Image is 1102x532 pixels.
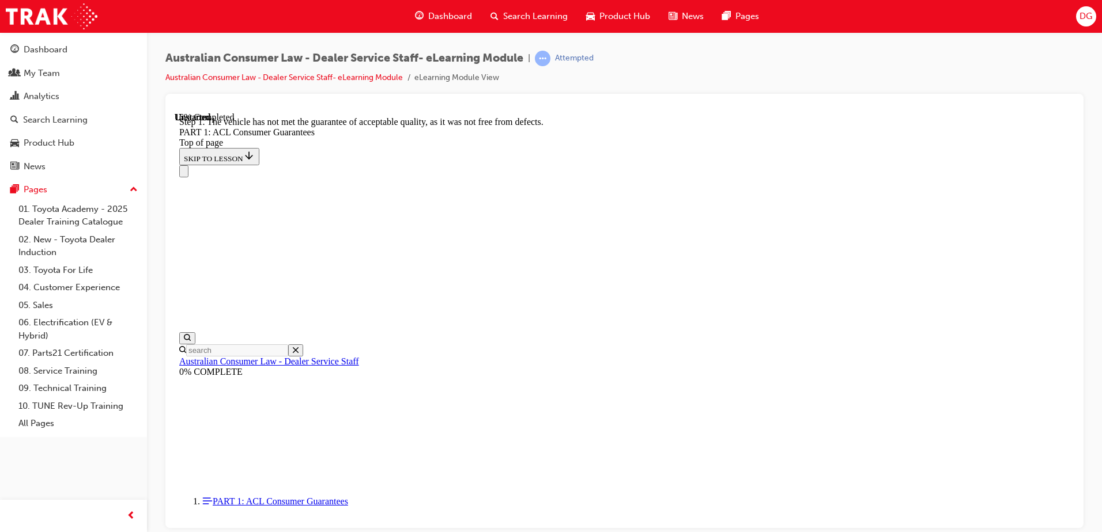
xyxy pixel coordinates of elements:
div: 0% COMPLETE [5,254,895,265]
div: Search Learning [23,113,88,127]
span: people-icon [10,69,19,79]
a: 06. Electrification (EV & Hybrid) [14,314,142,344]
span: Dashboard [428,10,472,23]
a: news-iconNews [659,5,713,28]
div: News [24,160,46,173]
button: Close search menu [114,232,129,244]
div: Top of page [5,25,895,36]
a: 03. Toyota For Life [14,261,142,279]
div: PART 1: ACL Consumer Guarantees [5,15,895,25]
button: Close navigation menu [5,53,14,65]
a: guage-iconDashboard [406,5,481,28]
a: Product Hub [5,132,142,154]
a: pages-iconPages [713,5,768,28]
button: SKIP TO LESSON [5,36,85,53]
div: Step 1. The vehicle has not met the guarantee of acceptable quality, as it was not free from defe... [5,5,895,15]
button: DashboardMy TeamAnalyticsSearch LearningProduct HubNews [5,37,142,179]
span: guage-icon [415,9,424,24]
a: car-iconProduct Hub [577,5,659,28]
span: guage-icon [10,45,19,55]
span: Australian Consumer Law - Dealer Service Staff- eLearning Module [165,52,523,65]
span: Search Learning [503,10,568,23]
a: Dashboard [5,39,142,60]
span: SKIP TO LESSON [9,42,80,51]
a: Australian Consumer Law - Dealer Service Staff- eLearning Module [165,73,403,82]
span: DG [1080,10,1092,23]
a: 07. Parts21 Certification [14,344,142,362]
div: Analytics [24,90,59,103]
a: Analytics [5,86,142,107]
span: chart-icon [10,92,19,102]
span: pages-icon [722,9,731,24]
span: Product Hub [599,10,650,23]
a: 10. TUNE Rev-Up Training [14,397,142,415]
span: search-icon [490,9,499,24]
div: Product Hub [24,136,74,150]
li: eLearning Module View [414,71,499,85]
div: Dashboard [24,43,67,56]
a: search-iconSearch Learning [481,5,577,28]
div: My Team [24,67,60,80]
a: My Team [5,63,142,84]
img: Trak [6,3,97,29]
span: | [528,52,530,65]
a: 01. Toyota Academy - 2025 Dealer Training Catalogue [14,200,142,231]
a: News [5,156,142,177]
span: News [682,10,704,23]
a: 02. New - Toyota Dealer Induction [14,231,142,261]
div: Attempted [555,53,594,64]
span: prev-icon [127,509,135,523]
a: Search Learning [5,109,142,131]
a: 09. Technical Training [14,379,142,397]
input: Search [12,232,114,244]
span: car-icon [586,9,595,24]
span: Pages [735,10,759,23]
button: DG [1076,6,1096,26]
a: Australian Consumer Law - Dealer Service Staff [5,244,184,254]
button: Open search menu [5,220,21,232]
a: 04. Customer Experience [14,279,142,297]
span: pages-icon [10,185,19,195]
a: 05. Sales [14,297,142,314]
span: news-icon [10,162,19,172]
span: learningRecordVerb_ATTEMPT-icon [535,51,550,66]
span: news-icon [669,9,677,24]
button: Pages [5,179,142,200]
a: All Pages [14,415,142,432]
div: Pages [24,183,47,196]
span: search-icon [10,115,18,126]
a: 08. Service Training [14,362,142,380]
span: up-icon [130,183,138,197]
span: car-icon [10,138,19,149]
